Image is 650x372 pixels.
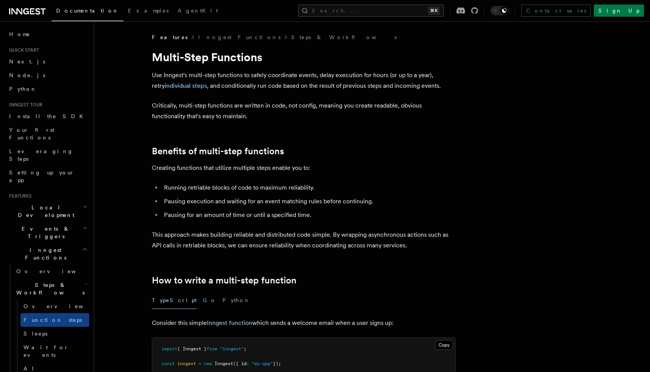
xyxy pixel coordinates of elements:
[273,361,281,366] span: });
[6,166,89,187] a: Setting up your app
[429,7,439,14] kbd: ⌘K
[215,361,233,366] span: Inngest
[9,59,45,65] span: Next.js
[6,225,83,240] span: Events & Triggers
[24,344,69,358] span: Wait for events
[6,68,89,82] a: Node.js
[6,243,89,264] button: Inngest Functions
[152,230,456,251] p: This approach makes building reliable and distributed code simple. By wrapping asynchronous actio...
[6,102,43,108] span: Inngest tour
[6,193,32,199] span: Features
[165,82,207,89] a: individual steps
[152,33,188,41] span: Features
[6,201,89,222] button: Local Development
[152,163,456,173] p: Creating functions that utilize multiple steps enable you to:
[207,319,252,326] a: Inngest function
[6,55,89,68] a: Next.js
[177,361,196,366] span: inngest
[207,346,217,351] span: from
[13,281,85,296] span: Steps & Workflows
[9,127,54,141] span: Your first Functions
[6,123,89,144] a: Your first Functions
[162,196,456,207] li: Pausing execution and waiting for an event matching rules before continuing.
[9,113,88,119] span: Install the SDK
[6,204,83,219] span: Local Development
[152,50,456,64] h1: Multi-Step Functions
[161,346,177,351] span: import
[16,268,95,274] span: Overview
[435,340,453,350] button: Copy
[291,33,397,41] a: Steps & Workflows
[203,292,216,309] button: Go
[24,303,102,309] span: Overview
[233,361,246,366] span: ({ id
[152,146,284,157] a: Benefits of multi-step functions
[594,5,644,17] a: Sign Up
[6,109,89,123] a: Install the SDK
[21,327,89,340] a: Sleeps
[204,361,212,366] span: new
[21,340,89,362] a: Wait for events
[21,299,89,313] a: Overview
[152,100,456,122] p: Critically, multi-step functions are written in code, not config, meaning you create readable, ob...
[9,86,37,92] span: Python
[152,275,297,286] a: How to write a multi-step function
[152,70,456,91] p: Use Inngest's multi-step functions to safely coordinate events, delay execution for hours (or up ...
[222,292,250,309] button: Python
[220,346,244,351] span: "inngest"
[198,33,281,41] a: Inngest Functions
[56,8,119,14] span: Documentation
[128,8,169,14] span: Examples
[178,8,218,14] span: AgentKit
[521,5,591,17] a: Contact sales
[162,210,456,220] li: Pausing for an amount of time or until a specified time.
[9,169,74,183] span: Setting up your app
[13,264,89,278] a: Overview
[6,144,89,166] a: Leveraging Steps
[9,148,73,162] span: Leveraging Steps
[9,30,30,38] span: Home
[177,346,207,351] span: { Inngest }
[6,82,89,96] a: Python
[24,331,47,337] span: Sleeps
[9,72,45,78] span: Node.js
[298,5,444,17] button: Search...⌘K
[6,246,82,261] span: Inngest Functions
[13,278,89,299] button: Steps & Workflows
[244,346,246,351] span: ;
[52,2,123,21] a: Documentation
[6,47,39,53] span: Quick start
[161,361,175,366] span: const
[173,2,222,21] a: AgentKit
[152,318,456,328] p: Consider this simple which sends a welcome email when a user signs up:
[6,27,89,41] a: Home
[491,6,509,15] button: Toggle dark mode
[21,313,89,327] a: Function steps
[199,361,201,366] span: =
[24,317,82,323] span: Function steps
[162,182,456,193] li: Running retriable blocks of code to maximum reliability.
[6,222,89,243] button: Events & Triggers
[123,2,173,21] a: Examples
[246,361,249,366] span: :
[252,361,273,366] span: "my-app"
[152,292,197,309] button: TypeScript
